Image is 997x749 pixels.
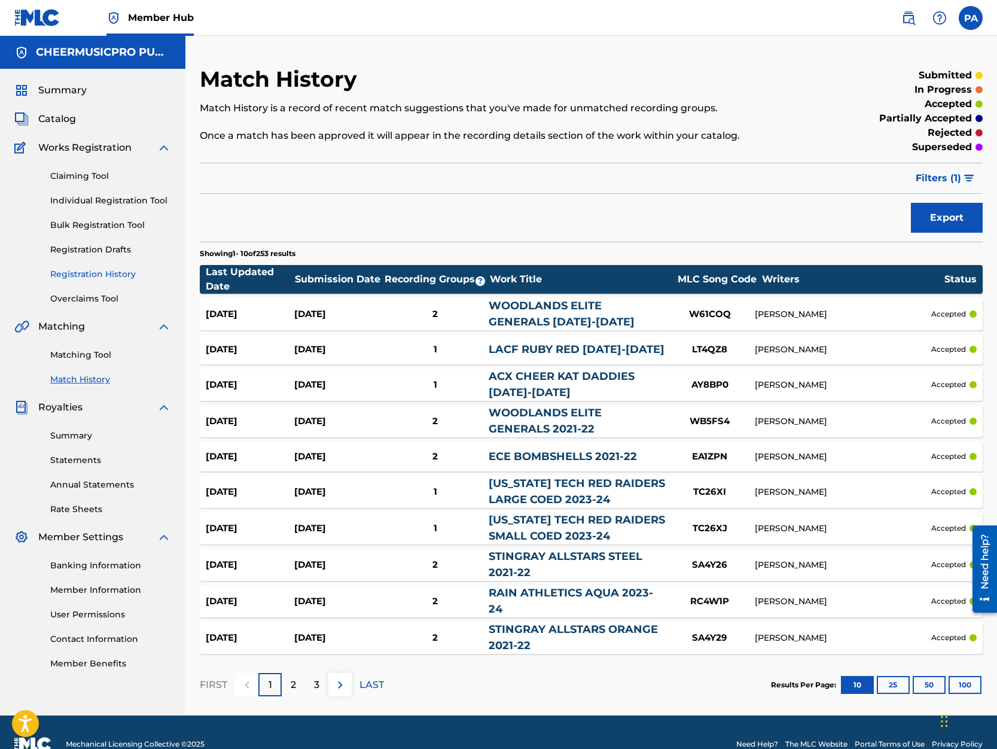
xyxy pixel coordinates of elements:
a: Banking Information [50,559,171,572]
div: AY8BP0 [665,378,755,392]
a: Member Information [50,584,171,596]
div: Help [928,6,952,30]
p: 1 [269,678,272,692]
img: Catalog [14,112,29,126]
div: [DATE] [294,522,383,535]
div: [PERSON_NAME] [755,632,931,644]
div: [DATE] [294,558,383,572]
iframe: Chat Widget [937,692,997,749]
a: Member Benefits [50,657,171,670]
div: [DATE] [206,595,294,608]
p: Once a match has been approved it will appear in the recording details section of the work within... [200,129,803,143]
a: Summary [50,430,171,442]
div: RC4W1P [665,595,755,608]
p: 3 [314,678,319,692]
div: 2 [382,307,488,321]
div: SA4Y29 [665,631,755,645]
button: 50 [913,676,946,694]
div: 1 [382,343,488,357]
a: WOODLANDS ELITE GENERALS [DATE]-[DATE] [489,299,635,328]
div: Status [944,272,977,287]
img: Matching [14,319,29,334]
button: 100 [949,676,981,694]
div: [PERSON_NAME] [755,595,931,608]
div: [DATE] [206,450,294,464]
img: expand [157,141,171,155]
p: submitted [919,68,972,83]
a: Match History [50,373,171,386]
div: W61COQ [665,307,755,321]
span: Summary [38,83,87,98]
div: [DATE] [206,558,294,572]
div: [PERSON_NAME] [755,559,931,571]
div: 1 [382,485,488,499]
p: accepted [931,559,966,570]
div: [DATE] [206,631,294,645]
div: [PERSON_NAME] [755,415,931,428]
img: right [333,678,347,692]
iframe: Resource Center [964,519,997,619]
span: Catalog [38,112,76,126]
div: Writers [762,272,944,287]
a: Claiming Tool [50,170,171,182]
div: [DATE] [294,307,383,321]
a: Registration History [50,268,171,281]
button: Filters (1) [908,163,983,193]
a: User Permissions [50,608,171,621]
p: accepted [931,344,966,355]
a: RAIN ATHLETICS AQUA 2023-24 [489,586,653,616]
div: [PERSON_NAME] [755,308,931,321]
p: LAST [359,678,384,692]
div: [DATE] [206,485,294,499]
a: Overclaims Tool [50,293,171,305]
span: Member Hub [128,11,194,25]
p: accepted [931,379,966,390]
a: ECE BOMBSHELLS 2021-22 [489,450,637,463]
span: Filters ( 1 ) [916,171,961,185]
button: 10 [841,676,874,694]
p: accepted [931,416,966,427]
img: expand [157,400,171,415]
div: SA4Y26 [665,558,755,572]
img: expand [157,319,171,334]
div: [DATE] [206,343,294,357]
a: Contact Information [50,633,171,646]
img: Works Registration [14,141,30,155]
img: expand [157,530,171,544]
div: 2 [382,558,488,572]
div: [DATE] [206,415,294,428]
div: [DATE] [294,378,383,392]
div: WB5FS4 [665,415,755,428]
img: Top Rightsholder [106,11,121,25]
button: 25 [877,676,910,694]
h5: CHEERMUSICPRO PUBLISHING [36,45,171,59]
div: [DATE] [294,631,383,645]
span: Member Settings [38,530,123,544]
div: [DATE] [294,415,383,428]
div: Submission Date [295,272,384,287]
a: Matching Tool [50,349,171,361]
a: Bulk Registration Tool [50,219,171,232]
div: [PERSON_NAME] [755,522,931,535]
a: LACF RUBY RED [DATE]-[DATE] [489,343,664,356]
p: accepted [931,451,966,462]
p: accepted [925,97,972,111]
div: MLC Song Code [672,272,762,287]
div: TC26XJ [665,522,755,535]
div: [PERSON_NAME] [755,343,931,356]
p: rejected [928,126,972,140]
div: [DATE] [294,595,383,608]
div: [PERSON_NAME] [755,379,931,391]
img: Member Settings [14,530,29,544]
div: [DATE] [206,307,294,321]
p: Match History is a record of recent match suggestions that you've made for unmatched recording gr... [200,101,803,115]
div: LT4QZ8 [665,343,755,357]
p: accepted [931,486,966,497]
img: filter [964,175,974,182]
button: Export [911,203,983,233]
img: MLC Logo [14,9,60,26]
a: CatalogCatalog [14,112,76,126]
p: accepted [931,596,966,607]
